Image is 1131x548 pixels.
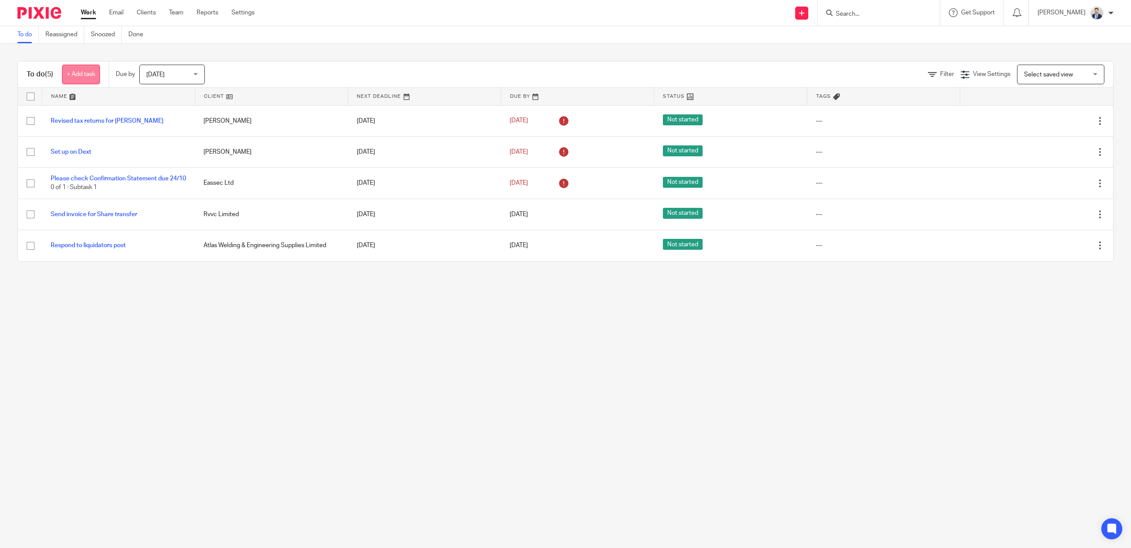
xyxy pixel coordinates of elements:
[17,26,39,43] a: To do
[51,211,137,217] a: Send invoice for Share transfer
[816,210,951,219] div: ---
[27,70,53,79] h1: To do
[663,114,703,125] span: Not started
[510,118,528,124] span: [DATE]
[231,8,255,17] a: Settings
[348,136,501,167] td: [DATE]
[1024,72,1073,78] span: Select saved view
[510,149,528,155] span: [DATE]
[116,70,135,79] p: Due by
[195,199,348,230] td: Rvvc Limited
[169,8,183,17] a: Team
[137,8,156,17] a: Clients
[816,94,831,99] span: Tags
[348,230,501,261] td: [DATE]
[195,105,348,136] td: [PERSON_NAME]
[51,185,97,191] span: 0 of 1 · Subtask 1
[146,72,165,78] span: [DATE]
[62,65,100,84] a: + Add task
[663,239,703,250] span: Not started
[816,117,951,125] div: ---
[51,149,91,155] a: Set up on Dext
[510,180,528,186] span: [DATE]
[816,241,951,250] div: ---
[940,71,954,77] span: Filter
[195,136,348,167] td: [PERSON_NAME]
[510,242,528,248] span: [DATE]
[195,168,348,199] td: Eassec Ltd
[816,148,951,156] div: ---
[51,176,186,182] a: Please check Confirmation Statement due 24/10
[109,8,124,17] a: Email
[348,105,501,136] td: [DATE]
[961,10,995,16] span: Get Support
[663,145,703,156] span: Not started
[816,179,951,187] div: ---
[51,242,126,248] a: Respond to liquidators post
[973,71,1010,77] span: View Settings
[510,211,528,217] span: [DATE]
[348,168,501,199] td: [DATE]
[91,26,122,43] a: Snoozed
[1038,8,1086,17] p: [PERSON_NAME]
[663,177,703,188] span: Not started
[1090,6,1104,20] img: LinkedIn%20Profile.jpeg
[17,7,61,19] img: Pixie
[128,26,150,43] a: Done
[51,118,163,124] a: Revised tax returns for [PERSON_NAME]
[81,8,96,17] a: Work
[835,10,914,18] input: Search
[45,71,53,78] span: (5)
[197,8,218,17] a: Reports
[348,199,501,230] td: [DATE]
[45,26,84,43] a: Reassigned
[663,208,703,219] span: Not started
[195,230,348,261] td: Atlas Welding & Engineering Supplies Limited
